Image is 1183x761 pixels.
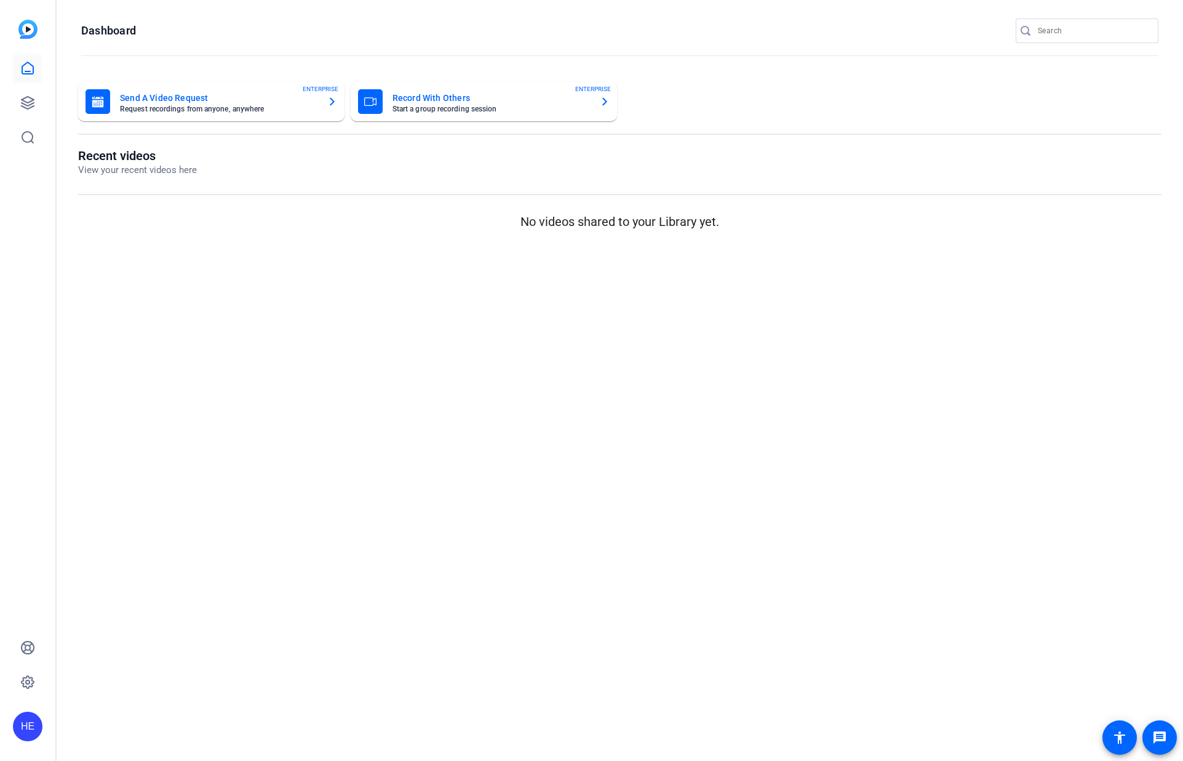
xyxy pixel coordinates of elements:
span: ENTERPRISE [575,84,611,94]
mat-card-subtitle: Request recordings from anyone, anywhere [120,105,317,113]
span: ENTERPRISE [303,84,338,94]
p: No videos shared to your Library yet. [78,212,1161,231]
mat-icon: message [1152,730,1167,745]
mat-card-subtitle: Start a group recording session [392,105,590,113]
button: Send A Video RequestRequest recordings from anyone, anywhereENTERPRISE [78,82,345,121]
mat-card-title: Send A Video Request [120,91,317,105]
h1: Dashboard [81,23,136,38]
mat-card-title: Record With Others [392,91,590,105]
img: blue-gradient.svg [18,20,38,39]
p: View your recent videos here [78,163,197,177]
div: HE [13,712,42,741]
input: Search [1038,23,1149,38]
button: Record With OthersStart a group recording sessionENTERPRISE [351,82,617,121]
mat-icon: accessibility [1112,730,1127,745]
h1: Recent videos [78,148,197,163]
